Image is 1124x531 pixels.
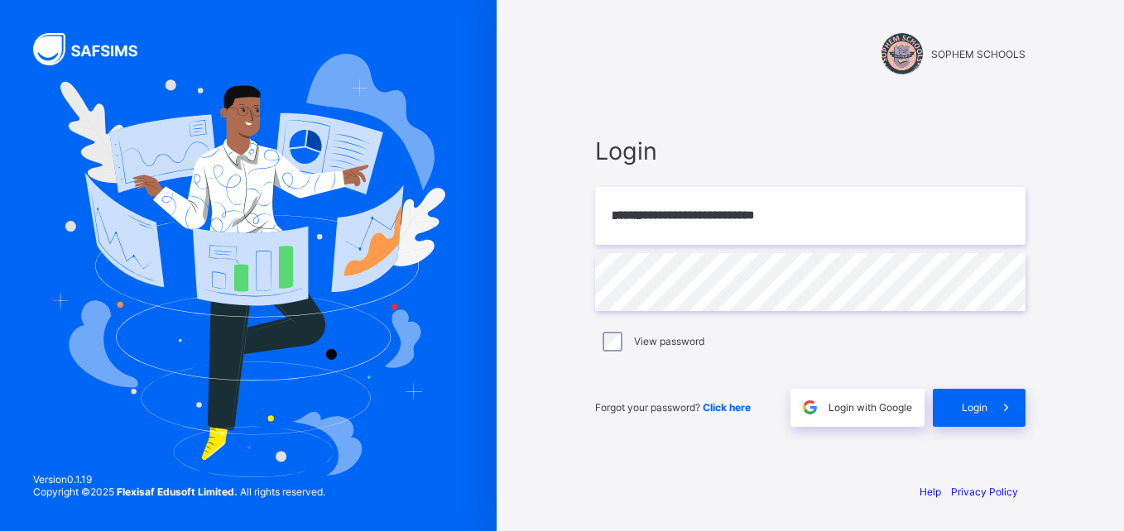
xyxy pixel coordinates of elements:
img: google.396cfc9801f0270233282035f929180a.svg [800,398,819,417]
span: Login [962,401,987,414]
a: Privacy Policy [951,486,1018,498]
span: SOPHEM SCHOOLS [931,48,1026,60]
a: Click here [703,401,751,414]
a: Help [920,486,941,498]
span: Copyright © 2025 All rights reserved. [33,486,325,498]
label: View password [634,335,704,347]
img: SAFSIMS Logo [33,33,157,65]
span: Version 0.1.19 [33,473,325,486]
img: Hero Image [51,54,445,477]
span: Login with Google [829,401,912,414]
span: Login [595,136,1026,165]
span: Forgot your password? [595,401,751,414]
strong: Flexisaf Edusoft Limited. [117,486,238,498]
